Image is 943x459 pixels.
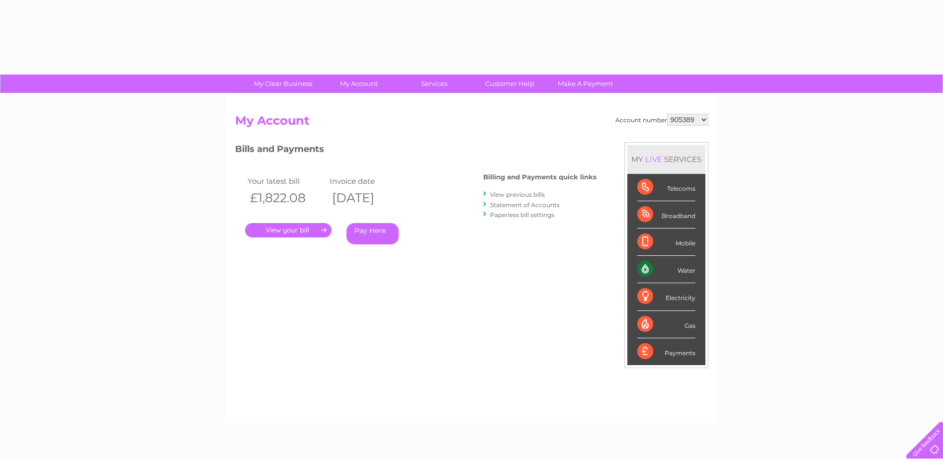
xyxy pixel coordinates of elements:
[245,188,327,208] th: £1,822.08
[393,75,475,93] a: Services
[637,311,695,338] div: Gas
[643,154,664,164] div: LIVE
[327,188,409,208] th: [DATE]
[245,223,332,237] a: .
[490,201,560,209] a: Statement of Accounts
[483,173,597,181] h4: Billing and Payments quick links
[637,283,695,310] div: Electricity
[637,174,695,201] div: Telecoms
[490,211,554,219] a: Paperless bill settings
[245,174,327,188] td: Your latest bill
[327,174,409,188] td: Invoice date
[346,223,399,244] a: Pay Here
[469,75,551,93] a: Customer Help
[490,191,545,198] a: View previous bills
[637,201,695,229] div: Broadband
[637,338,695,365] div: Payments
[242,75,324,93] a: My Clear Business
[544,75,626,93] a: Make A Payment
[637,256,695,283] div: Water
[235,142,597,159] h3: Bills and Payments
[318,75,400,93] a: My Account
[627,145,705,173] div: MY SERVICES
[637,229,695,256] div: Mobile
[615,114,708,126] div: Account number
[235,114,708,133] h2: My Account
